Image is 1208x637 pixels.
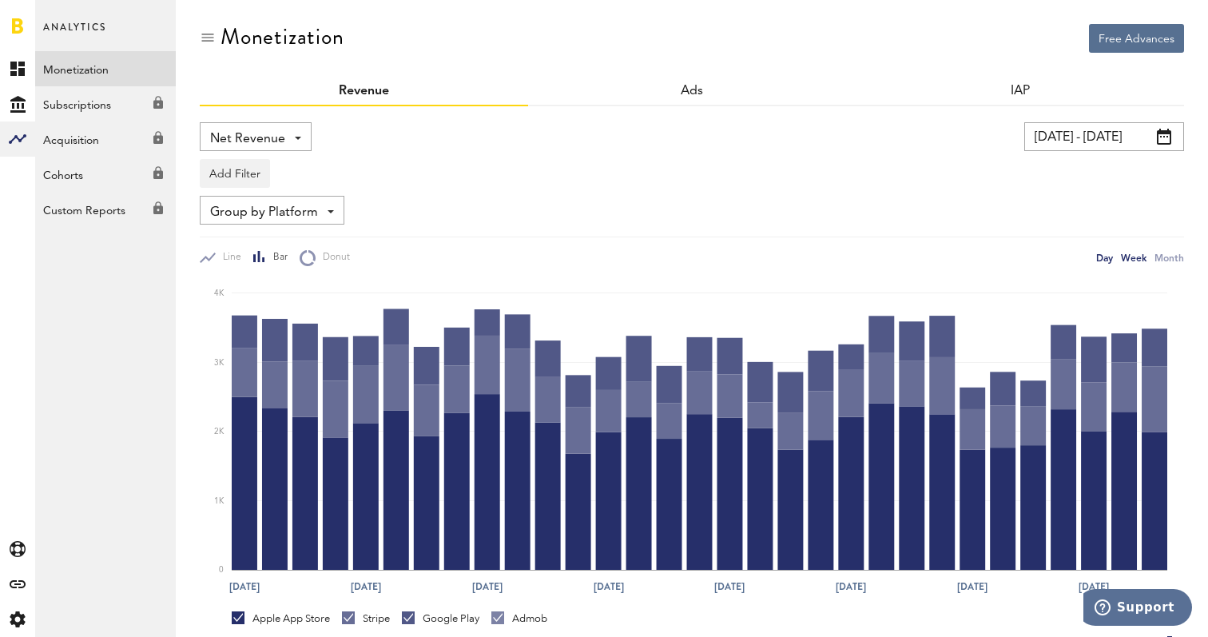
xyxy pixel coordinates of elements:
button: Free Advances [1089,24,1184,53]
text: [DATE] [1079,579,1109,594]
a: Monetization [35,51,176,86]
text: [DATE] [714,579,745,594]
text: 4K [214,289,225,297]
text: 1K [214,497,225,505]
div: Week [1121,249,1146,266]
a: Acquisition [35,121,176,157]
span: Net Revenue [210,125,285,153]
div: Monetization [221,24,344,50]
div: Stripe [342,611,390,626]
span: Donut [316,251,350,265]
text: 2K [214,428,225,436]
text: [DATE] [472,579,503,594]
span: Bar [266,251,288,265]
span: Analytics [43,18,106,51]
span: Line [216,251,241,265]
text: [DATE] [594,579,624,594]
button: Add Filter [200,159,270,188]
a: Revenue [339,85,389,98]
div: Admob [491,611,547,626]
a: Custom Reports [35,192,176,227]
iframe: Opens a widget where you can find more information [1083,589,1192,629]
div: Day [1096,249,1113,266]
a: Subscriptions [35,86,176,121]
text: [DATE] [229,579,260,594]
a: Ads [681,85,703,98]
a: IAP [1011,85,1030,98]
text: [DATE] [351,579,381,594]
text: [DATE] [957,579,987,594]
div: Month [1154,249,1184,266]
text: 3K [214,359,225,367]
div: Apple App Store [232,611,330,626]
span: Group by Platform [210,199,318,226]
text: 0 [219,566,224,574]
text: [DATE] [836,579,866,594]
a: Cohorts [35,157,176,192]
div: Google Play [402,611,479,626]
